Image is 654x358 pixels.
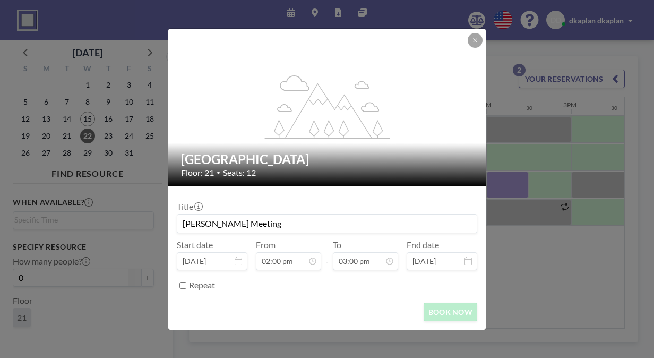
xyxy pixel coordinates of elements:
span: Floor: 21 [181,167,214,178]
g: flex-grow: 1.2; [265,74,390,138]
span: • [217,168,220,176]
button: BOOK NOW [424,303,477,321]
label: From [256,240,276,250]
label: To [333,240,341,250]
span: Seats: 12 [223,167,256,178]
input: dkaplan's reservation [177,215,477,233]
h2: [GEOGRAPHIC_DATA] [181,151,474,167]
label: Title [177,201,202,212]
label: Repeat [189,280,215,291]
label: End date [407,240,439,250]
label: Start date [177,240,213,250]
span: - [325,243,329,267]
